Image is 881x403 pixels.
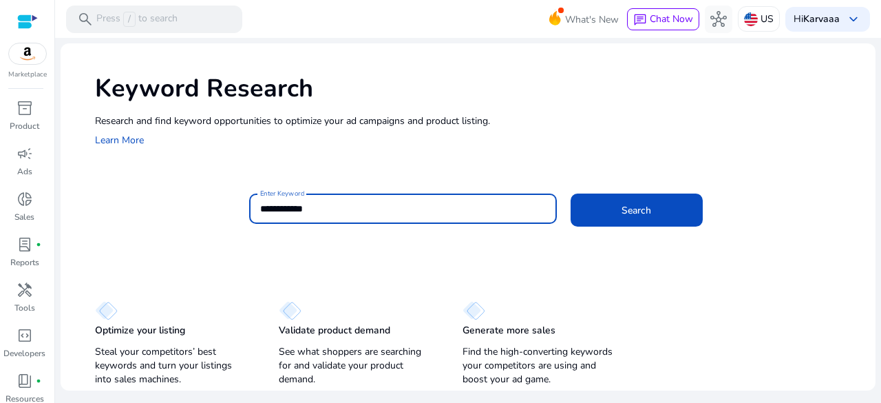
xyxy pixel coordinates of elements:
[17,236,33,253] span: lab_profile
[260,189,304,198] mat-label: Enter Keyword
[96,12,178,27] p: Press to search
[36,242,41,247] span: fiber_manual_record
[77,11,94,28] span: search
[95,345,251,386] p: Steal your competitors’ best keywords and turn your listings into sales machines.
[650,12,693,25] span: Chat Now
[845,11,862,28] span: keyboard_arrow_down
[36,378,41,384] span: fiber_manual_record
[633,13,647,27] span: chat
[17,282,33,298] span: handyman
[565,8,619,32] span: What's New
[95,301,118,320] img: diamond.svg
[14,302,35,314] p: Tools
[17,145,33,162] span: campaign
[17,327,33,344] span: code_blocks
[3,347,45,360] p: Developers
[744,12,758,26] img: us.svg
[463,345,619,386] p: Find the high-converting keywords your competitors are using and boost your ad game.
[710,11,727,28] span: hub
[9,43,46,64] img: amazon.svg
[705,6,732,33] button: hub
[463,324,555,338] p: Generate more sales
[279,301,301,320] img: diamond.svg
[10,120,39,132] p: Product
[279,324,390,338] p: Validate product demand
[123,12,136,27] span: /
[95,114,862,128] p: Research and find keyword opportunities to optimize your ad campaigns and product listing.
[17,100,33,116] span: inventory_2
[279,345,435,386] p: See what shoppers are searching for and validate your product demand.
[463,301,485,320] img: diamond.svg
[803,12,840,25] b: Karvaaa
[8,70,47,80] p: Marketplace
[17,165,32,178] p: Ads
[17,373,33,389] span: book_4
[622,203,651,218] span: Search
[95,74,862,103] h1: Keyword Research
[627,8,699,30] button: chatChat Now
[17,191,33,207] span: donut_small
[794,14,840,24] p: Hi
[761,7,774,31] p: US
[95,134,144,147] a: Learn More
[14,211,34,223] p: Sales
[10,256,39,269] p: Reports
[95,324,185,338] p: Optimize your listing
[571,194,703,227] button: Search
